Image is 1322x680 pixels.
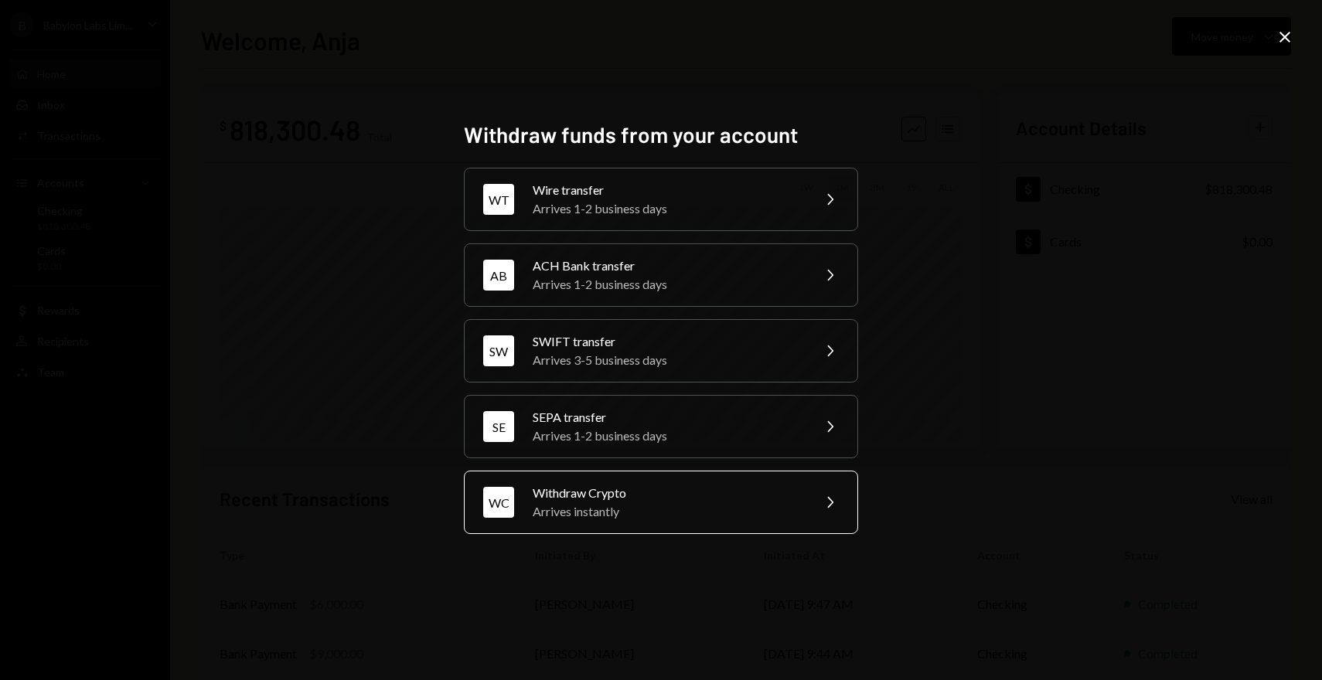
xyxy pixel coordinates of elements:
[533,199,802,218] div: Arrives 1-2 business days
[533,351,802,369] div: Arrives 3-5 business days
[483,335,514,366] div: SW
[483,487,514,518] div: WC
[533,181,802,199] div: Wire transfer
[464,243,858,307] button: ABACH Bank transferArrives 1-2 business days
[533,257,802,275] div: ACH Bank transfer
[483,184,514,215] div: WT
[464,395,858,458] button: SESEPA transferArrives 1-2 business days
[464,471,858,534] button: WCWithdraw CryptoArrives instantly
[533,275,802,294] div: Arrives 1-2 business days
[533,502,802,521] div: Arrives instantly
[533,484,802,502] div: Withdraw Crypto
[483,411,514,442] div: SE
[533,427,802,445] div: Arrives 1-2 business days
[483,260,514,291] div: AB
[533,408,802,427] div: SEPA transfer
[464,168,858,231] button: WTWire transferArrives 1-2 business days
[464,319,858,382] button: SWSWIFT transferArrives 3-5 business days
[533,332,802,351] div: SWIFT transfer
[464,120,858,150] h2: Withdraw funds from your account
